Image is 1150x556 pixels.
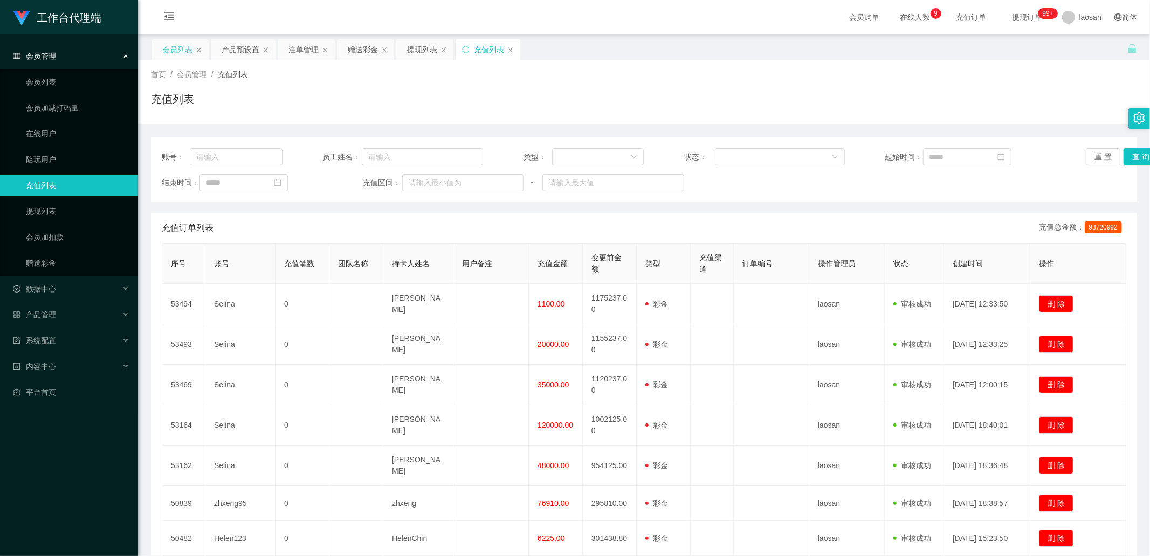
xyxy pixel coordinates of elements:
a: 会员列表 [26,71,129,93]
span: 员工姓名： [322,151,362,163]
i: 图标: down [631,154,637,161]
td: [PERSON_NAME] [383,365,453,405]
i: 图标: close [322,47,328,53]
td: 50482 [162,521,205,556]
span: 彩金 [645,380,668,389]
span: 彩金 [645,421,668,429]
span: 93720992 [1085,221,1122,233]
span: 变更前金额 [591,253,622,273]
span: 充值订单 [951,13,992,21]
td: laosan [809,486,885,521]
span: 订单编号 [742,259,773,268]
span: 状态 [893,259,908,268]
span: 内容中心 [13,362,56,371]
span: 充值列表 [218,70,248,79]
a: 图标: dashboard平台首页 [13,381,129,403]
td: [DATE] 18:36:48 [944,446,1030,486]
i: 图标: close [196,47,202,53]
span: 6225.00 [538,534,565,543]
div: 产品预设置 [222,39,259,60]
span: / [211,70,214,79]
td: Selina [205,405,276,446]
td: Selina [205,284,276,324]
p: 9 [934,8,938,19]
td: [DATE] 12:00:15 [944,365,1030,405]
a: 陪玩用户 [26,149,129,170]
td: 53469 [162,365,205,405]
button: 删 除 [1039,530,1073,547]
span: 充值笔数 [284,259,314,268]
span: 数据中心 [13,284,56,293]
td: 0 [276,365,329,405]
span: 会员管理 [177,70,207,79]
span: 会员管理 [13,52,56,60]
span: 类型 [645,259,660,268]
a: 提现列表 [26,200,129,222]
td: HelenChin [383,521,453,556]
td: laosan [809,365,885,405]
button: 删 除 [1039,295,1073,312]
span: 结束时间： [162,177,199,189]
a: 会员加减打码量 [26,97,129,119]
span: 充值区间： [363,177,402,189]
span: 彩金 [645,534,668,543]
td: [PERSON_NAME] [383,324,453,365]
span: 类型： [524,151,552,163]
span: 提现订单 [1007,13,1048,21]
span: 充值渠道 [699,253,722,273]
h1: 工作台代理端 [37,1,101,35]
span: ~ [524,177,542,189]
span: 审核成功 [893,461,931,470]
i: 图标: unlock [1127,44,1137,53]
td: Selina [205,446,276,486]
i: 图标: appstore-o [13,311,20,318]
td: zhxeng95 [205,486,276,521]
td: laosan [809,521,885,556]
span: 充值金额 [538,259,568,268]
td: 53162 [162,446,205,486]
span: 审核成功 [893,340,931,349]
i: 图标: close [507,47,514,53]
td: 1120237.00 [583,365,637,405]
div: 会员列表 [162,39,192,60]
div: 充值列表 [474,39,504,60]
td: laosan [809,284,885,324]
td: [PERSON_NAME] [383,446,453,486]
img: logo.9652507e.png [13,11,30,26]
i: 图标: calendar [997,153,1005,161]
span: 48000.00 [538,461,569,470]
td: laosan [809,405,885,446]
button: 删 除 [1039,457,1073,474]
span: 审核成功 [893,499,931,508]
span: 120000.00 [538,421,573,429]
i: 图标: menu-fold [151,1,188,35]
span: 彩金 [645,300,668,308]
i: 图标: setting [1133,112,1145,124]
input: 请输入 [190,148,283,165]
button: 删 除 [1039,376,1073,393]
a: 在线用户 [26,123,129,144]
span: 彩金 [645,499,668,508]
td: [DATE] 18:40:01 [944,405,1030,446]
span: 团队名称 [338,259,368,268]
td: 53164 [162,405,205,446]
td: [PERSON_NAME] [383,284,453,324]
span: 充值订单列表 [162,221,214,234]
div: 注单管理 [288,39,319,60]
span: 操作 [1039,259,1054,268]
a: 会员加扣款 [26,226,129,248]
td: Selina [205,365,276,405]
span: 用户备注 [462,259,492,268]
i: 图标: close [381,47,388,53]
input: 请输入 [362,148,483,165]
h1: 充值列表 [151,91,194,107]
td: 1175237.00 [583,284,637,324]
td: 0 [276,521,329,556]
input: 请输入最小值为 [402,174,524,191]
span: 76910.00 [538,499,569,508]
i: 图标: close [440,47,447,53]
button: 删 除 [1039,336,1073,353]
i: 图标: global [1114,13,1122,21]
span: 审核成功 [893,300,931,308]
i: 图标: calendar [274,179,281,186]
